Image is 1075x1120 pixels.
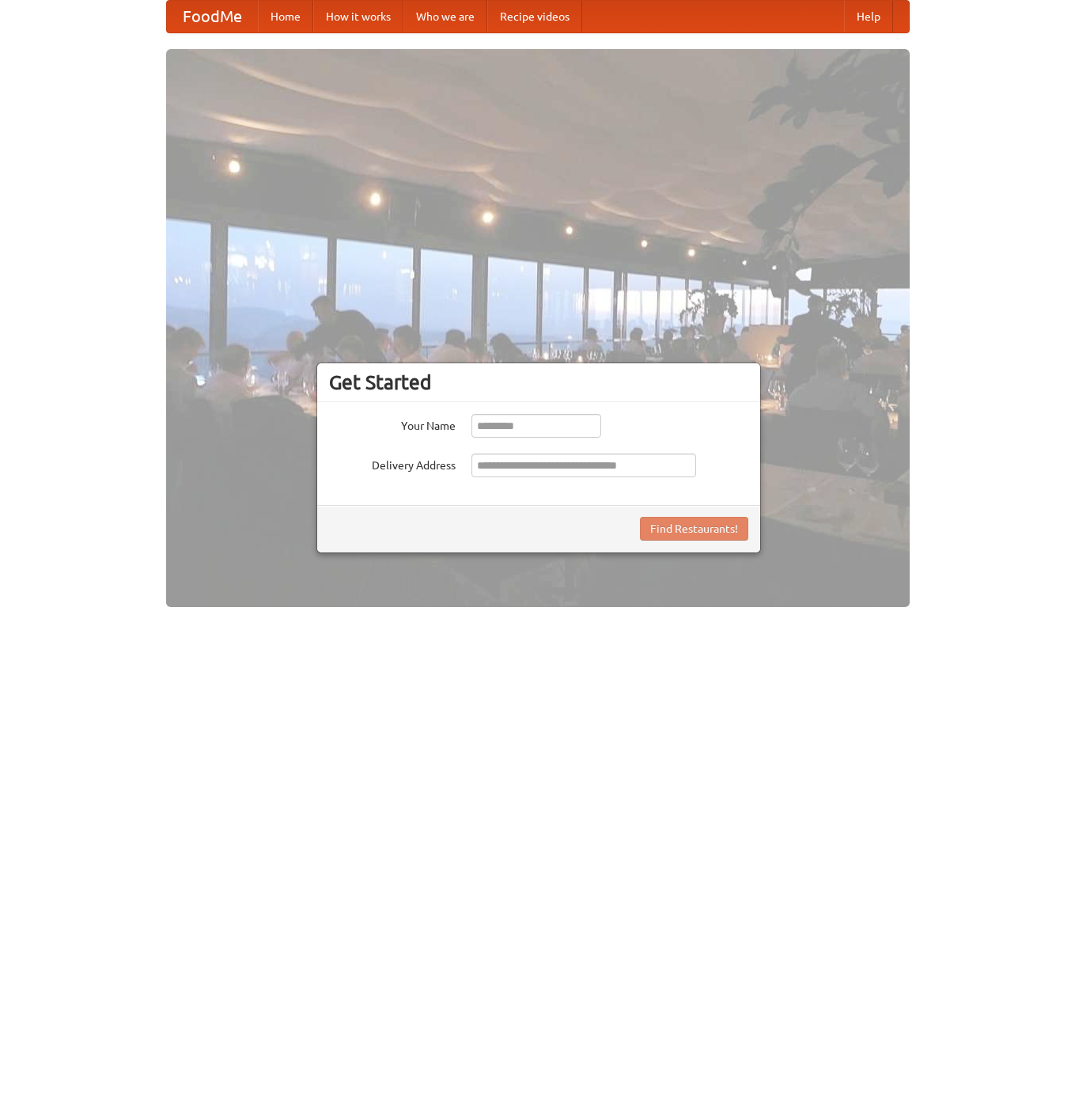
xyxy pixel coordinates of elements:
[329,454,456,473] label: Delivery Address
[487,1,582,32] a: Recipe videos
[329,370,748,394] h3: Get Started
[640,517,748,541] button: Find Restaurants!
[167,1,258,32] a: FoodMe
[258,1,313,32] a: Home
[403,1,487,32] a: Who we are
[329,414,456,434] label: Your Name
[313,1,403,32] a: How it works
[844,1,893,32] a: Help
